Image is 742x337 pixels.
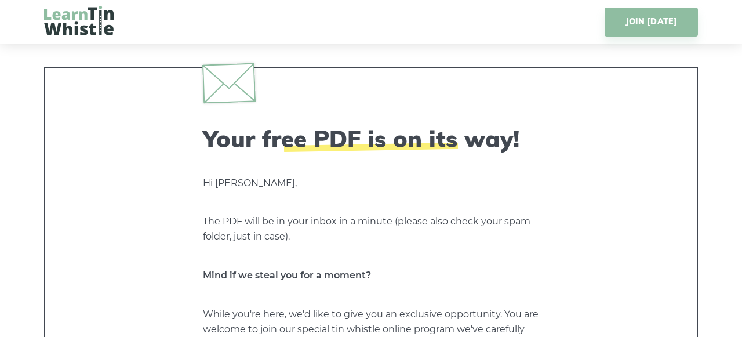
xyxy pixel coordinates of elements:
[203,125,539,153] h2: Your free PDF is on its way!
[203,176,539,191] p: Hi [PERSON_NAME],
[202,63,256,103] img: envelope.svg
[203,214,539,244] p: The PDF will be in your inbox in a minute (please also check your spam folder, just in case).
[44,6,114,35] img: LearnTinWhistle.com
[203,270,371,281] strong: Mind if we steal you for a moment?
[605,8,698,37] a: JOIN [DATE]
